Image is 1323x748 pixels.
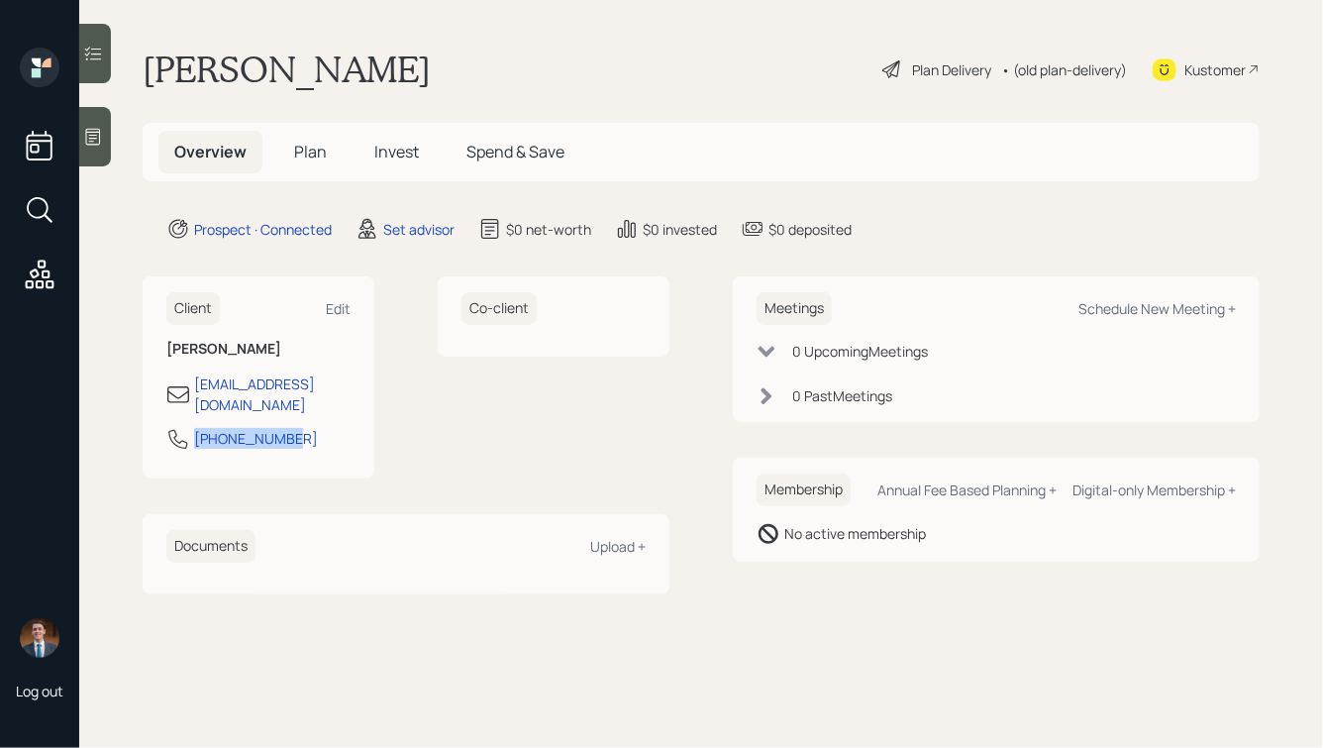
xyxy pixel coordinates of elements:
[326,299,351,318] div: Edit
[643,219,717,240] div: $0 invested
[1184,59,1246,80] div: Kustomer
[466,141,564,162] span: Spend & Save
[461,292,537,325] h6: Co-client
[792,385,892,406] div: 0 Past Meeting s
[374,141,419,162] span: Invest
[143,48,431,91] h1: [PERSON_NAME]
[590,537,646,556] div: Upload +
[166,530,255,563] h6: Documents
[1072,481,1236,499] div: Digital-only Membership +
[194,374,351,415] div: [EMAIL_ADDRESS][DOMAIN_NAME]
[16,682,63,700] div: Log out
[166,341,351,358] h6: [PERSON_NAME]
[757,474,851,506] h6: Membership
[294,141,327,162] span: Plan
[792,341,928,362] div: 0 Upcoming Meeting s
[1001,59,1127,80] div: • (old plan-delivery)
[1078,299,1236,318] div: Schedule New Meeting +
[20,618,59,658] img: hunter_neumayer.jpg
[166,292,220,325] h6: Client
[757,292,832,325] h6: Meetings
[194,219,332,240] div: Prospect · Connected
[194,428,318,449] div: [PHONE_NUMBER]
[174,141,247,162] span: Overview
[877,481,1057,499] div: Annual Fee Based Planning +
[912,59,991,80] div: Plan Delivery
[506,219,591,240] div: $0 net-worth
[768,219,852,240] div: $0 deposited
[383,219,455,240] div: Set advisor
[784,523,926,544] div: No active membership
